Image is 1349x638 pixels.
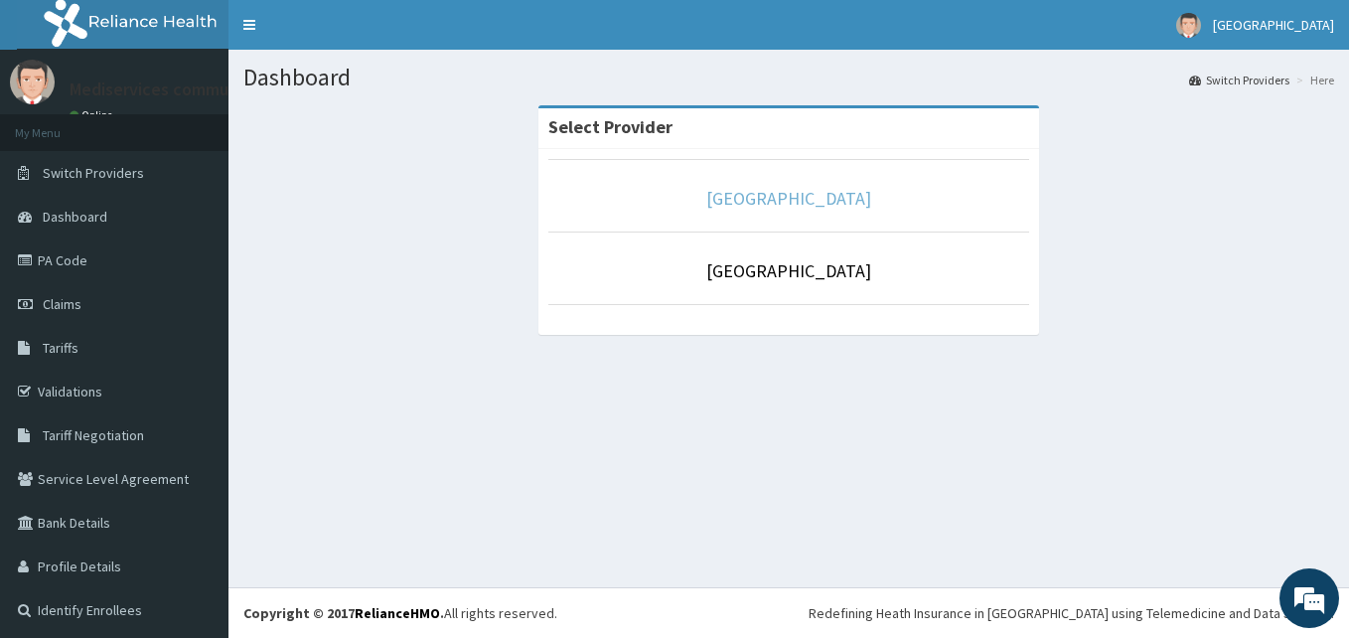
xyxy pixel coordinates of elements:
strong: Select Provider [548,115,673,138]
a: RelianceHMO [355,604,440,622]
strong: Copyright © 2017 . [243,604,444,622]
span: Tariff Negotiation [43,426,144,444]
a: [GEOGRAPHIC_DATA] [706,259,871,282]
footer: All rights reserved. [228,587,1349,638]
p: Mediservices community Hospital [70,80,329,98]
a: [GEOGRAPHIC_DATA] [706,187,871,210]
span: [GEOGRAPHIC_DATA] [1213,16,1334,34]
div: Redefining Heath Insurance in [GEOGRAPHIC_DATA] using Telemedicine and Data Science! [809,603,1334,623]
span: Switch Providers [43,164,144,182]
li: Here [1291,72,1334,88]
span: Dashboard [43,208,107,226]
img: User Image [1176,13,1201,38]
span: Tariffs [43,339,78,357]
a: Switch Providers [1189,72,1289,88]
span: Claims [43,295,81,313]
a: Online [70,108,117,122]
img: User Image [10,60,55,104]
h1: Dashboard [243,65,1334,90]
